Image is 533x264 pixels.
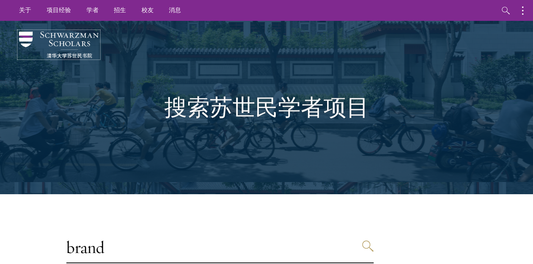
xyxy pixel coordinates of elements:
[19,6,31,14] font: 关于
[47,6,71,14] font: 项目经验
[66,232,374,263] input: 搜索
[114,6,126,14] font: 招生
[362,240,374,252] button: 搜索
[169,6,181,14] font: 消息
[164,93,369,122] font: 搜索苏世民学者项目
[86,6,99,14] font: 学者
[142,6,154,14] font: 校友
[19,31,99,58] img: 苏世民学者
